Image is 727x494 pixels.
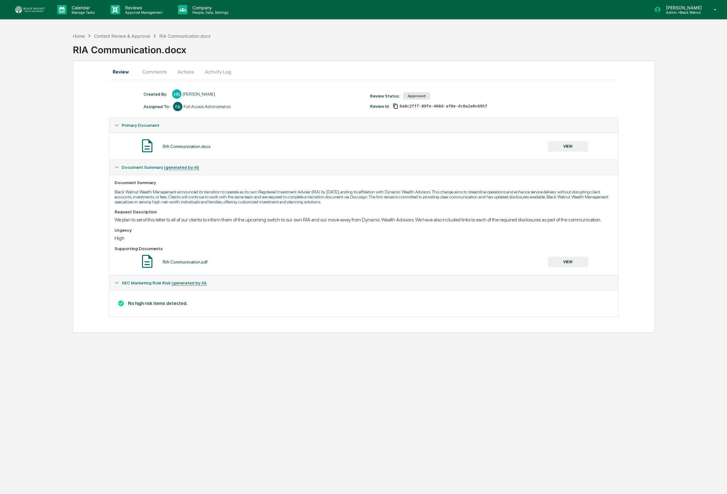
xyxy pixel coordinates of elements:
[172,89,181,99] div: HN
[67,5,98,10] p: Calendar
[400,104,487,109] span: 6a8c2fff-89fe-468d-af0e-dc0a2e0c695f
[67,10,98,15] p: Manage Tasks
[183,92,215,97] div: [PERSON_NAME]
[109,64,137,79] button: Review
[164,165,199,170] u: (generated by AI)
[143,104,170,109] div: Assigned To:
[122,280,207,285] span: SEC Marketing Rule Risk
[548,141,588,152] button: VIEW
[393,103,398,109] span: Copy Id
[200,64,236,79] button: Activity Log
[173,102,182,111] div: FA
[115,180,613,185] div: Document Summary
[110,160,618,175] div: Document Summary (generated by AI)
[159,33,211,39] div: RIA Communication.docx
[187,5,232,10] p: Company
[122,123,159,128] span: Primary Document
[122,165,199,170] span: Document Summary
[172,64,200,79] button: Actions
[115,217,613,223] div: We plan to send this letter to all of our clients to inform them of the upcoming switch to our ow...
[370,104,390,109] div: Review Id:
[370,93,400,98] div: Review Status:
[115,209,613,214] div: Request Description
[120,10,166,15] p: Approval Management
[110,118,618,133] div: Primary Document
[110,133,618,159] div: Primary Document
[115,235,613,241] div: High
[661,5,705,10] p: [PERSON_NAME]
[403,92,430,100] div: Approved
[115,189,613,204] p: Black Walnut Wealth Management announced its transition to operate as its own Registered Investme...
[137,64,172,79] button: Comments
[143,92,169,97] div: Created By: ‎ ‎
[73,33,85,39] div: Home
[94,33,150,39] div: Content Review & Approval
[187,10,232,15] p: People, Data, Settings
[115,228,613,233] div: Urgency
[661,10,705,15] p: Admin • Black Walnut
[139,254,155,269] img: Document Icon
[115,246,613,251] div: Supporting Documents
[110,290,618,316] div: Document Summary (generated by AI)
[15,6,45,13] img: logo
[163,259,208,264] div: RIA Communication.pdf
[139,138,155,154] img: Document Icon
[171,280,207,286] u: (generated by AI)
[548,257,588,267] button: VIEW
[110,275,618,290] div: SEC Marketing Rule Risk (generated by AI)
[73,39,727,55] div: RIA Communication.docx
[184,104,231,109] div: Full Access Administrators
[110,175,618,275] div: Document Summary (generated by AI)
[115,300,613,307] h3: No high risk items detected.
[163,144,211,149] div: RIA Communication.docx
[120,5,166,10] p: Reviews
[109,64,618,79] div: secondary tabs example
[707,473,724,490] iframe: Open customer support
